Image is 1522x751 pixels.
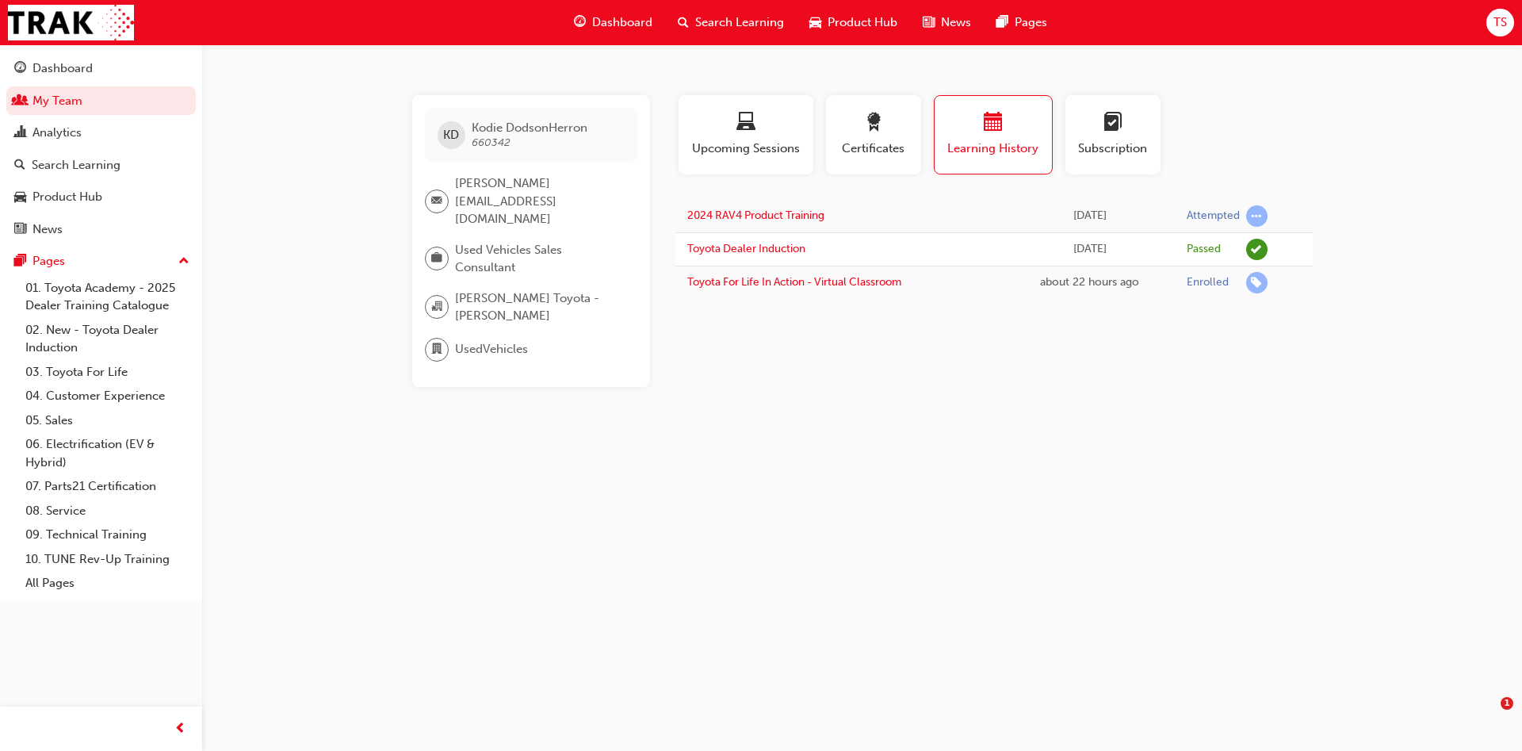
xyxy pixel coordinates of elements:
a: 06. Electrification (EV & Hybrid) [19,432,196,474]
div: Search Learning [32,156,120,174]
span: Kodie DodsonHerron [472,121,587,135]
span: Upcoming Sessions [690,140,801,158]
span: organisation-icon [431,297,442,317]
button: Learning History [934,95,1053,174]
button: TS [1486,9,1514,36]
div: Dashboard [33,59,93,78]
a: Dashboard [6,54,196,83]
span: guage-icon [14,62,26,76]
span: car-icon [809,13,821,33]
span: car-icon [14,190,26,205]
span: Dashboard [592,13,652,32]
span: learningRecordVerb_PASS-icon [1246,239,1268,260]
a: Search Learning [6,151,196,180]
button: Certificates [826,95,921,174]
a: 05. Sales [19,408,196,433]
iframe: Intercom live chat [1468,697,1506,735]
div: News [33,220,63,239]
a: All Pages [19,571,196,596]
a: Toyota For Life In Action - Virtual Classroom [687,275,901,289]
span: Learning History [946,140,1040,158]
span: UsedVehicles [455,340,528,358]
div: Analytics [33,124,82,142]
span: 660342 [472,136,511,149]
a: news-iconNews [910,6,984,39]
button: Pages [6,247,196,276]
span: learningRecordVerb_ENROLL-icon [1246,272,1268,293]
span: search-icon [14,159,25,173]
a: 02. New - Toyota Dealer Induction [19,318,196,360]
span: 1 [1501,697,1513,710]
span: learningplan-icon [1103,113,1122,134]
span: news-icon [14,223,26,237]
a: 03. Toyota For Life [19,360,196,385]
div: Passed [1187,242,1221,257]
a: 09. Technical Training [19,523,196,547]
span: prev-icon [174,719,186,739]
a: 07. Parts21 Certification [19,474,196,499]
span: briefcase-icon [431,248,442,269]
span: Search Learning [695,13,784,32]
span: chart-icon [14,126,26,140]
img: Trak [8,5,134,40]
div: Pages [33,252,65,270]
a: pages-iconPages [984,6,1060,39]
span: laptop-icon [736,113,755,134]
div: Enrolled [1187,275,1229,290]
div: Wed Aug 20 2025 13:30:11 GMT+1000 (Australian Eastern Standard Time) [1016,207,1163,225]
span: Subscription [1077,140,1149,158]
a: 01. Toyota Academy - 2025 Dealer Training Catalogue [19,276,196,318]
span: up-icon [178,251,189,272]
span: [PERSON_NAME][EMAIL_ADDRESS][DOMAIN_NAME] [455,174,625,228]
span: Product Hub [828,13,897,32]
a: car-iconProduct Hub [797,6,910,39]
div: Tue Aug 19 2025 15:47:50 GMT+1000 (Australian Eastern Standard Time) [1016,274,1163,292]
span: department-icon [431,339,442,360]
a: Analytics [6,118,196,148]
button: Subscription [1065,95,1161,174]
span: search-icon [678,13,689,33]
a: guage-iconDashboard [561,6,665,39]
span: News [941,13,971,32]
a: Toyota Dealer Induction [687,242,805,255]
a: 04. Customer Experience [19,384,196,408]
a: 10. TUNE Rev-Up Training [19,547,196,572]
span: Pages [1015,13,1047,32]
span: Used Vehicles Sales Consultant [455,241,625,277]
span: Certificates [838,140,909,158]
span: KD [443,126,459,144]
a: My Team [6,86,196,116]
a: 2024 RAV4 Product Training [687,209,824,222]
span: [PERSON_NAME] Toyota - [PERSON_NAME] [455,289,625,325]
a: 08. Service [19,499,196,523]
button: DashboardMy TeamAnalyticsSearch LearningProduct HubNews [6,51,196,247]
span: news-icon [923,13,935,33]
span: TS [1493,13,1507,32]
button: Upcoming Sessions [679,95,813,174]
span: award-icon [864,113,883,134]
span: people-icon [14,94,26,109]
span: email-icon [431,191,442,212]
div: Product Hub [33,188,102,206]
span: learningRecordVerb_ATTEMPT-icon [1246,205,1268,227]
span: calendar-icon [984,113,1003,134]
div: Wed Aug 20 2025 13:23:38 GMT+1000 (Australian Eastern Standard Time) [1016,240,1163,259]
a: Product Hub [6,182,196,212]
span: guage-icon [574,13,586,33]
span: pages-icon [14,255,26,269]
span: pages-icon [996,13,1008,33]
a: search-iconSearch Learning [665,6,797,39]
div: Attempted [1187,209,1240,224]
a: News [6,215,196,244]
